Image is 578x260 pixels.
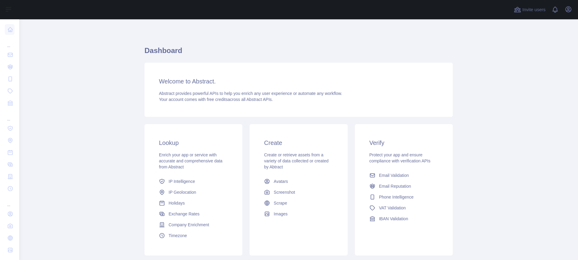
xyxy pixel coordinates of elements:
[367,213,441,224] a: IBAN Validation
[274,211,287,217] span: Images
[379,205,406,211] span: VAT Validation
[274,200,287,206] span: Scrape
[379,194,414,200] span: Phone Intelligence
[274,189,295,195] span: Screenshot
[157,230,230,241] a: Timezone
[379,183,411,189] span: Email Reputation
[262,208,335,219] a: Images
[157,219,230,230] a: Company Enrichment
[379,172,409,178] span: Email Validation
[157,176,230,187] a: IP Intelligence
[169,233,187,239] span: Timezone
[367,181,441,192] a: Email Reputation
[5,36,14,48] div: ...
[169,178,195,184] span: IP Intelligence
[513,5,547,14] button: Invite users
[367,192,441,202] a: Phone Intelligence
[159,139,228,147] h3: Lookup
[369,139,438,147] h3: Verify
[207,97,228,102] span: free credits
[144,46,453,60] h1: Dashboard
[159,97,273,102] span: Your account comes with across all Abstract APIs.
[169,222,209,228] span: Company Enrichment
[522,6,545,13] span: Invite users
[159,152,222,169] span: Enrich your app or service with accurate and comprehensive data from Abstract
[262,176,335,187] a: Avatars
[5,195,14,207] div: ...
[367,170,441,181] a: Email Validation
[264,152,328,169] span: Create or retrieve assets from a variety of data collected or created by Abtract
[159,91,342,96] span: Abstract provides powerful APIs to help you enrich any user experience or automate any workflow.
[169,211,200,217] span: Exchange Rates
[5,110,14,122] div: ...
[169,189,196,195] span: IP Geolocation
[157,187,230,198] a: IP Geolocation
[157,208,230,219] a: Exchange Rates
[262,198,335,208] a: Scrape
[157,198,230,208] a: Holidays
[367,202,441,213] a: VAT Validation
[169,200,185,206] span: Holidays
[262,187,335,198] a: Screenshot
[264,139,333,147] h3: Create
[159,77,438,86] h3: Welcome to Abstract.
[274,178,288,184] span: Avatars
[379,216,408,222] span: IBAN Validation
[369,152,430,163] span: Protect your app and ensure compliance with verification APIs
